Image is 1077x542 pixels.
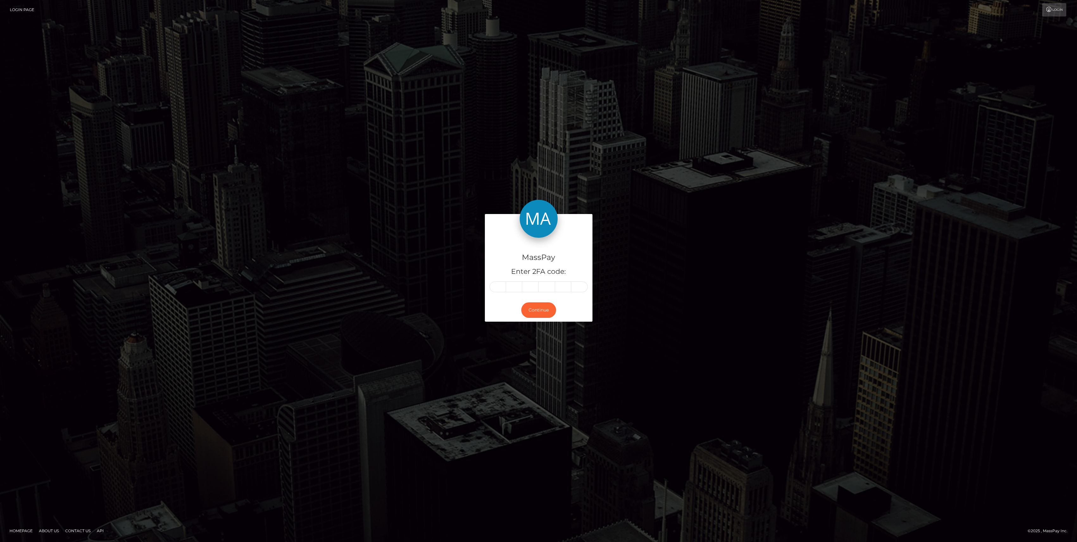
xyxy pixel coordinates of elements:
h4: MassPay [490,252,588,263]
a: Login [1042,3,1066,16]
div: © 2025 , MassPay Inc. [1028,527,1072,534]
a: Contact Us [63,526,93,536]
a: API [94,526,106,536]
a: About Us [36,526,61,536]
button: Continue [521,302,556,318]
h5: Enter 2FA code: [490,267,588,277]
a: Login Page [10,3,34,16]
img: MassPay [520,200,558,238]
a: Homepage [7,526,35,536]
